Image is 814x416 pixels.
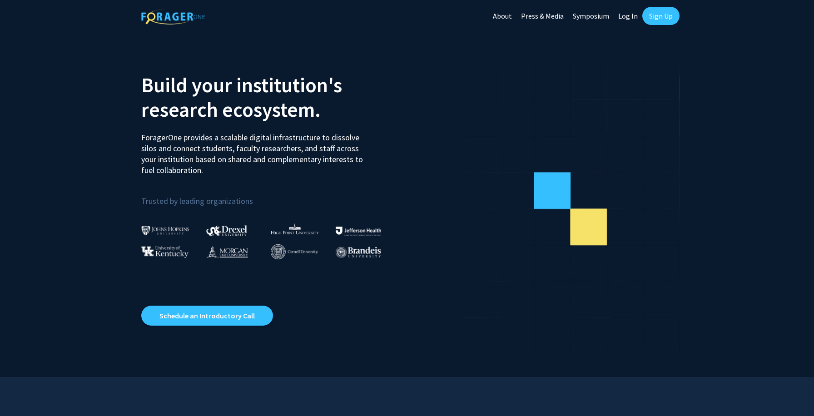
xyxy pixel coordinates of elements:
[141,73,400,122] h2: Build your institution's research ecosystem.
[336,227,381,235] img: Thomas Jefferson University
[141,183,400,208] p: Trusted by leading organizations
[271,244,318,259] img: Cornell University
[206,225,247,236] img: Drexel University
[141,246,189,258] img: University of Kentucky
[141,9,205,25] img: ForagerOne Logo
[206,246,248,258] img: Morgan State University
[336,247,381,258] img: Brandeis University
[141,306,273,326] a: Opens in a new tab
[141,125,369,176] p: ForagerOne provides a scalable digital infrastructure to dissolve silos and connect students, fac...
[141,226,189,235] img: Johns Hopkins University
[642,7,680,25] a: Sign Up
[271,223,319,234] img: High Point University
